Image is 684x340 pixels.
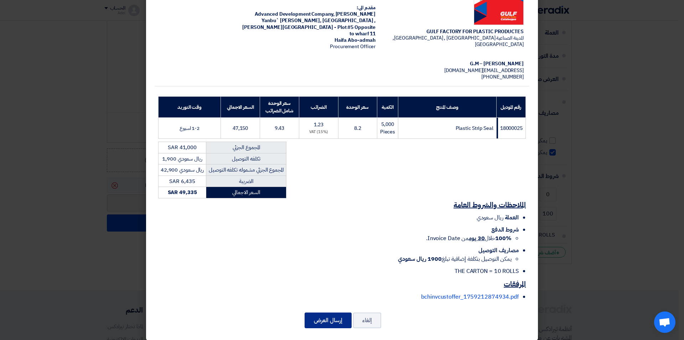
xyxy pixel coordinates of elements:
span: 9.43 [275,125,285,132]
u: الملاحظات والشروط العامة [454,199,526,210]
td: المجموع الجزئي [206,142,286,153]
span: المدينة الصناعية [GEOGRAPHIC_DATA] , [GEOGRAPHIC_DATA], [GEOGRAPHIC_DATA] [393,34,524,48]
span: مصاريف التوصيل [478,246,519,255]
span: [EMAIL_ADDRESS][DOMAIN_NAME] [444,67,524,74]
span: 8.2 [354,125,361,132]
td: SAR 41,000 [159,142,206,153]
li: THE CARTON = 10 ROLLS [158,267,519,275]
th: سعر الوحدة [338,97,377,118]
strong: مقدم الى: [357,4,375,11]
strong: 100% [495,234,512,243]
span: ريال سعودي [477,213,503,222]
u: المرفقات [504,279,526,289]
span: شروط الدفع [491,225,519,234]
span: 1.23 [314,121,324,128]
li: يمكن التوصيل بتكلفة إضافية تبلغ [158,255,512,263]
div: (15%) VAT [302,129,335,135]
td: تكلفه التوصيل [206,153,286,164]
button: إلغاء [353,313,381,328]
th: وصف المنتج [398,97,497,118]
td: 18000025 [496,118,525,139]
span: العملة [505,213,519,222]
span: 5,000 Pieces [380,121,395,136]
th: وقت التوريد [159,97,221,118]
span: خلال من Invoice Date. [426,234,512,243]
span: ريال سعودي 1,900 [162,155,202,163]
div: Open chat [654,311,675,333]
td: الضريبة [206,176,286,187]
button: إرسال العرض [305,313,352,328]
th: الكمية [377,97,398,118]
span: Plastic Strip Seal [456,125,493,132]
strong: SAR 49,335 [168,188,197,196]
u: 30 يوم [469,234,484,243]
div: [PERSON_NAME] – G.M [387,61,524,67]
span: 47,150 [233,125,248,132]
th: رقم الموديل [496,97,525,118]
span: [PHONE_NUMBER] [481,73,524,81]
th: سعر الوحدة شامل الضرائب [260,97,299,118]
div: GULF FACTORY FOR PLASTIC PRODUCTES [387,29,524,35]
span: [PERSON_NAME] Advanced Development Company, [255,10,376,18]
span: Yanbu` [PERSON_NAME], [GEOGRAPHIC_DATA] ,[PERSON_NAME][GEOGRAPHIC_DATA] - Plot #5 Opposite to wha... [242,17,375,37]
span: 1-2 اسبوع [180,125,199,132]
th: السعر الاجمالي [221,97,260,118]
strong: 1900 ريال سعودي [398,255,442,263]
span: ريال سعودي 42,900 [161,166,204,174]
td: المجموع الجزئي مشموله تكلفه التوصيل [206,164,286,176]
a: bchinvcustoffer_1759212874934.pdf [421,293,519,301]
td: السعر الاجمالي [206,187,286,198]
span: Haifa Abo-admah [335,36,376,44]
span: SAR 6,435 [169,177,195,185]
th: الضرائب [299,97,338,118]
span: Procurement Officer [330,43,375,50]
